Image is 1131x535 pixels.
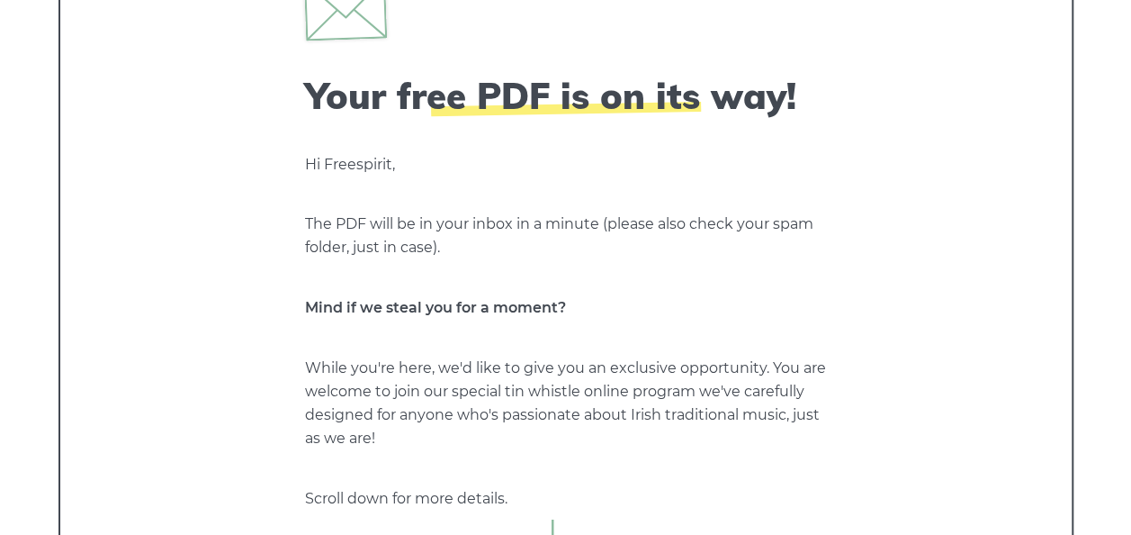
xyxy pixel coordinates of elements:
p: Scroll down for more details. [305,487,827,511]
p: Hi Freespirit, [305,153,827,177]
p: The PDF will be in your inbox in a minute (please also check your spam folder, just in case). [305,213,827,259]
p: While you're here, we'd like to give you an exclusive opportunity. You are welcome to join our sp... [305,357,827,450]
strong: Mind if we steal you for a moment? [305,299,566,316]
h2: Your free PDF is on its way! [305,74,827,117]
